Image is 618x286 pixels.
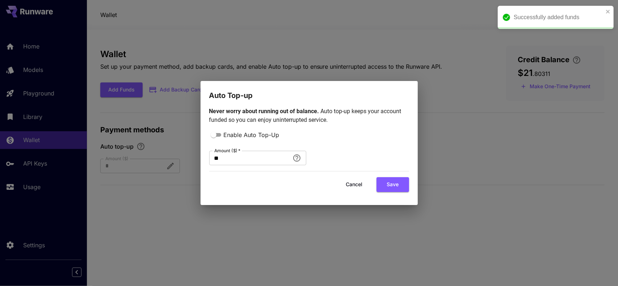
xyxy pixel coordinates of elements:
p: Auto top-up keeps your account funded so you can enjoy uninterrupted service. [209,107,409,124]
label: Amount ($) [214,148,240,154]
div: Successfully added funds [514,13,604,22]
button: close [606,9,611,14]
button: Save [377,177,409,192]
button: Cancel [338,177,371,192]
h2: Auto Top-up [201,81,418,101]
span: Never worry about running out of balance. [209,108,321,115]
span: Enable Auto Top-Up [224,131,279,139]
